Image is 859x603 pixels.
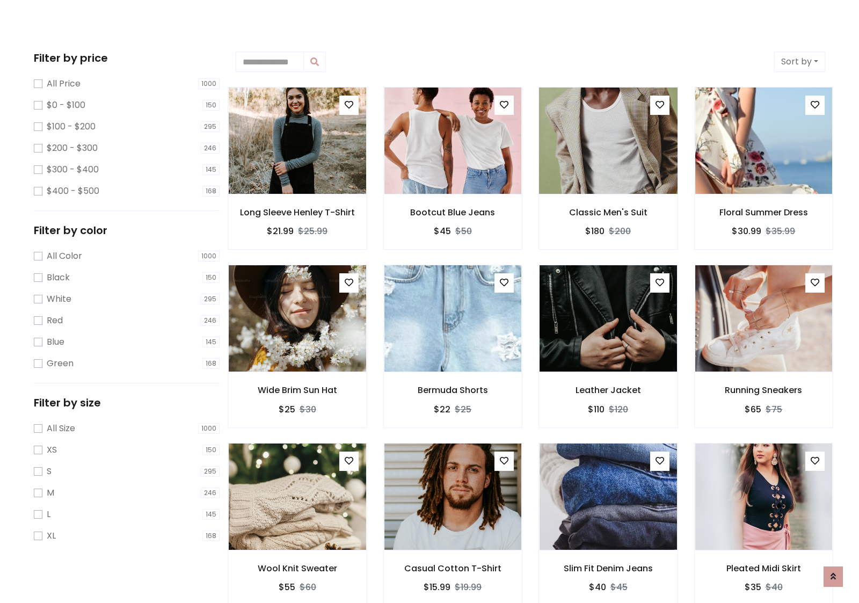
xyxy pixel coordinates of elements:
span: 246 [201,315,220,326]
span: 295 [201,466,220,477]
h6: $30.99 [732,226,761,236]
del: $25.99 [298,225,327,237]
span: 150 [202,272,220,283]
label: $300 - $400 [47,163,99,176]
label: White [47,293,71,306]
span: 1000 [198,423,220,434]
del: $200 [609,225,631,237]
label: Green [47,357,74,370]
h6: $45 [434,226,451,236]
label: XS [47,444,57,456]
span: 1000 [198,78,220,89]
h6: Running Sneakers [695,385,833,395]
h6: $25 [279,404,295,415]
span: 295 [201,294,220,304]
label: $100 - $200 [47,120,96,133]
h6: $22 [434,404,450,415]
label: M [47,486,54,499]
h6: Floral Summer Dress [695,207,833,217]
del: $120 [609,403,628,416]
h6: Casual Cotton T-Shirt [384,563,522,573]
h6: $180 [585,226,605,236]
h6: Wide Brim Sun Hat [228,385,367,395]
h5: Filter by color [34,224,220,237]
h6: Bootcut Blue Jeans [384,207,522,217]
label: All Price [47,77,81,90]
span: 145 [202,509,220,520]
span: 246 [201,488,220,498]
label: $400 - $500 [47,185,99,198]
span: 1000 [198,251,220,261]
h6: Slim Fit Denim Jeans [539,563,678,573]
label: $0 - $100 [47,99,85,112]
h6: Pleated Midi Skirt [695,563,833,573]
del: $60 [300,581,316,593]
label: L [47,508,50,521]
button: Sort by [774,52,825,72]
h6: Long Sleeve Henley T-Shirt [228,207,367,217]
h6: Classic Men's Suit [539,207,678,217]
span: 168 [202,186,220,197]
span: 168 [202,531,220,541]
label: Black [47,271,70,284]
h5: Filter by size [34,396,220,409]
span: 168 [202,358,220,369]
h6: $55 [279,582,295,592]
h6: $110 [588,404,605,415]
label: Blue [47,336,64,348]
label: S [47,465,52,478]
h6: Bermuda Shorts [384,385,522,395]
h6: Leather Jacket [539,385,678,395]
span: 150 [202,100,220,111]
h6: $15.99 [424,582,450,592]
label: All Color [47,250,82,263]
h6: Wool Knit Sweater [228,563,367,573]
span: 145 [202,164,220,175]
del: $45 [610,581,628,593]
h6: $40 [589,582,606,592]
del: $50 [455,225,472,237]
h5: Filter by price [34,52,220,64]
span: 295 [201,121,220,132]
del: $30 [300,403,316,416]
del: $25 [455,403,471,416]
del: $40 [766,581,783,593]
span: 150 [202,445,220,455]
del: $19.99 [455,581,482,593]
h6: $35 [745,582,761,592]
span: 246 [201,143,220,154]
label: $200 - $300 [47,142,98,155]
label: Red [47,314,63,327]
label: All Size [47,422,75,435]
span: 145 [202,337,220,347]
h6: $65 [745,404,761,415]
h6: $21.99 [267,226,294,236]
del: $35.99 [766,225,795,237]
del: $75 [766,403,782,416]
label: XL [47,529,56,542]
